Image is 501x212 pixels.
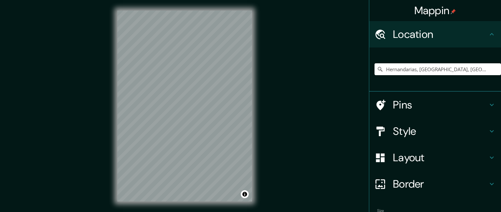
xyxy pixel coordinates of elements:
div: Layout [369,144,501,171]
img: pin-icon.png [451,9,456,14]
input: Pick your city or area [375,63,501,75]
h4: Mappin [414,4,456,17]
div: Style [369,118,501,144]
canvas: Map [117,11,252,201]
div: Location [369,21,501,47]
h4: Pins [393,98,488,111]
div: Border [369,171,501,197]
div: Pins [369,92,501,118]
h4: Layout [393,151,488,164]
h4: Style [393,125,488,138]
button: Toggle attribution [241,190,249,198]
h4: Border [393,177,488,191]
h4: Location [393,28,488,41]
